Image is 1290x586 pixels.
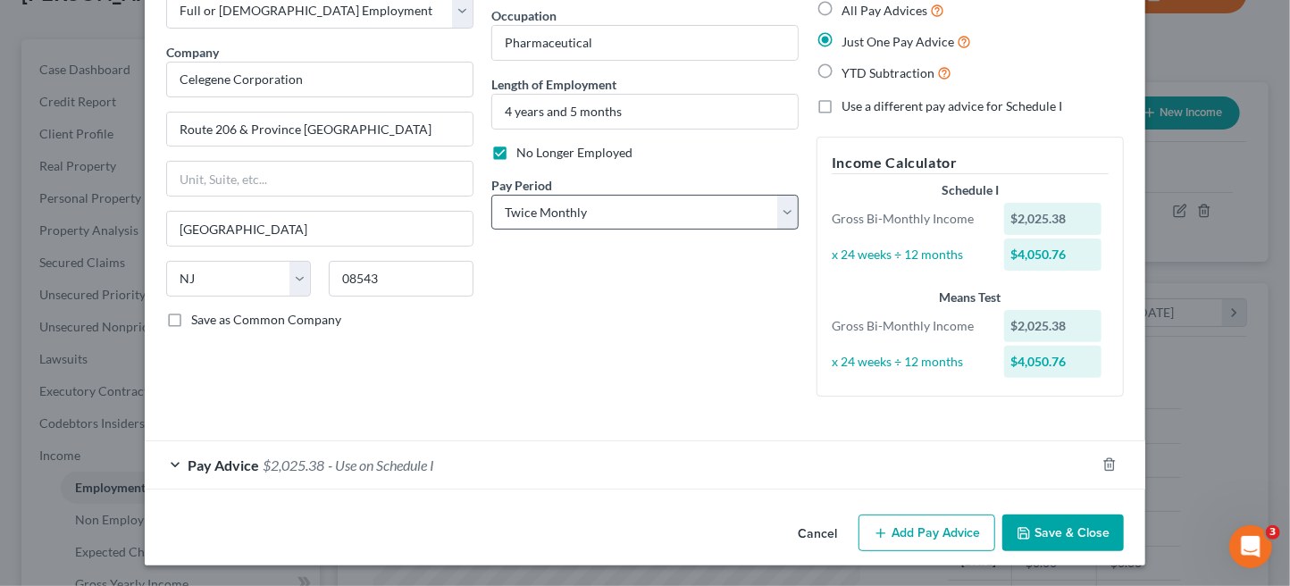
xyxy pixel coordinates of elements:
button: Cancel [783,516,851,552]
span: $2,025.38 [263,456,324,473]
div: Schedule I [832,181,1109,199]
span: Save as Common Company [191,312,341,327]
input: ex: 2 years [492,95,798,129]
button: Save & Close [1002,515,1124,552]
span: 3 [1266,525,1280,540]
div: $2,025.38 [1004,310,1102,342]
label: Length of Employment [491,75,616,94]
span: Pay Advice [188,456,259,473]
span: - Use on Schedule I [328,456,434,473]
input: Search company by name... [166,62,473,97]
div: $4,050.76 [1004,346,1102,378]
div: $2,025.38 [1004,203,1102,235]
span: Company [166,45,219,60]
div: x 24 weeks ÷ 12 months [823,353,995,371]
div: $4,050.76 [1004,239,1102,271]
input: -- [492,26,798,60]
iframe: Intercom live chat [1229,525,1272,568]
button: Add Pay Advice [859,515,995,552]
div: x 24 weeks ÷ 12 months [823,246,995,264]
span: Use a different pay advice for Schedule I [842,98,1062,113]
div: Gross Bi-Monthly Income [823,210,995,228]
input: Enter address... [167,113,473,146]
label: Occupation [491,6,557,25]
div: Gross Bi-Monthly Income [823,317,995,335]
h5: Income Calculator [832,152,1109,174]
input: Enter city... [167,212,473,246]
span: Pay Period [491,178,552,193]
span: YTD Subtraction [842,65,934,80]
span: All Pay Advices [842,3,927,18]
span: No Longer Employed [516,145,632,160]
span: Just One Pay Advice [842,34,954,49]
input: Enter zip... [329,261,473,297]
input: Unit, Suite, etc... [167,162,473,196]
div: Means Test [832,289,1109,306]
